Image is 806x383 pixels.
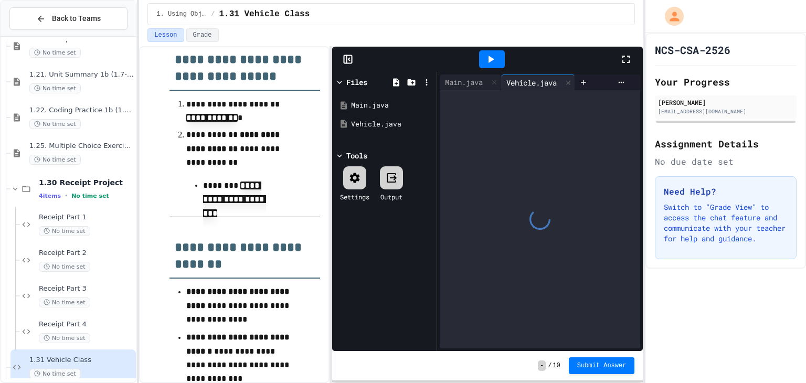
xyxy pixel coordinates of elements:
span: Back to Teams [52,13,101,24]
span: No time set [39,262,90,272]
span: 4 items [39,193,61,199]
span: 1.25. Multiple Choice Exercises for Unit 1b (1.9-1.15) [29,142,134,151]
span: 1.22. Coding Practice 1b (1.7-1.15) [29,106,134,115]
span: • [65,191,67,200]
h3: Need Help? [664,185,788,198]
h2: Assignment Details [655,136,797,151]
div: Vehicle.java [501,75,575,90]
span: 1.31 Vehicle Class [29,356,134,365]
div: Tools [346,150,367,161]
div: [EMAIL_ADDRESS][DOMAIN_NAME] [658,108,793,115]
span: No time set [29,48,81,58]
span: No time set [39,333,90,343]
span: - [538,360,546,371]
span: Submit Answer [577,361,627,370]
div: Output [380,192,402,201]
div: Main.java [351,100,433,111]
div: My Account [654,4,686,28]
span: 10 [553,361,560,370]
span: No time set [29,369,81,379]
span: No time set [29,83,81,93]
span: 1.30 Receipt Project [39,178,134,187]
div: Vehicle.java [351,119,433,130]
span: No time set [29,155,81,165]
span: 1.21. Unit Summary 1b (1.7-1.15) [29,70,134,79]
div: Files [346,77,367,88]
div: Vehicle.java [501,77,562,88]
div: No due date set [655,155,797,168]
div: Settings [340,192,369,201]
span: 1. Using Objects and Methods [156,10,207,18]
h1: NCS-CSA-2526 [655,42,730,57]
span: No time set [39,226,90,236]
button: Lesson [147,28,184,42]
span: Receipt Part 1 [39,213,134,222]
button: Submit Answer [569,357,635,374]
span: Receipt Part 2 [39,249,134,258]
p: Switch to "Grade View" to access the chat feature and communicate with your teacher for help and ... [664,202,788,244]
span: No time set [71,193,109,199]
span: No time set [29,119,81,129]
span: / [211,10,215,18]
button: Grade [186,28,219,42]
button: Back to Teams [9,7,128,30]
span: / [548,361,552,370]
span: 1.31 Vehicle Class [219,8,310,20]
div: Main.java [440,75,501,90]
span: Receipt Part 3 [39,284,134,293]
span: Receipt Part 4 [39,320,134,329]
span: No time set [39,297,90,307]
div: [PERSON_NAME] [658,98,793,107]
div: Main.java [440,77,488,88]
h2: Your Progress [655,75,797,89]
